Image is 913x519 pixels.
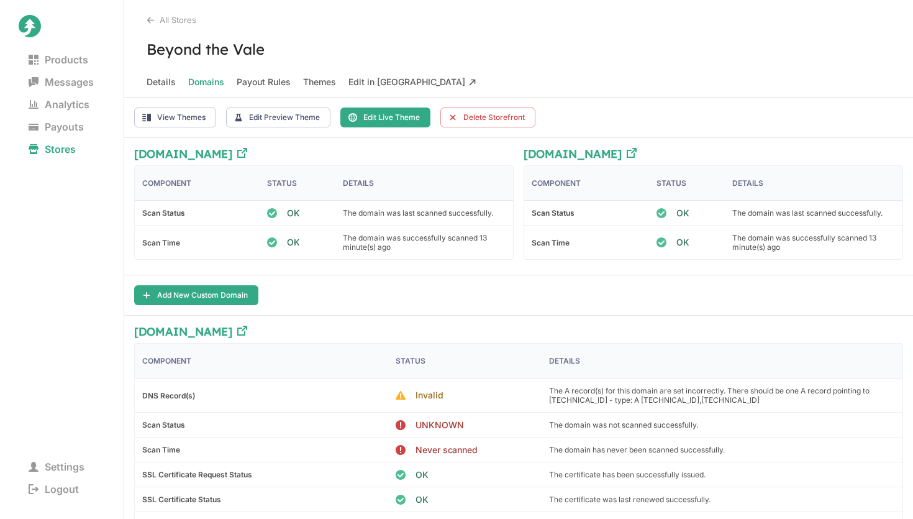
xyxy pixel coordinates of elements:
[549,495,711,504] p: The certificate was last renewed successfully.
[142,495,221,504] b: SSL Certificate Status
[19,96,99,113] span: Analytics
[416,495,429,504] span: OK
[134,148,247,165] a: [DOMAIN_NAME]
[676,238,689,247] span: OK
[142,420,185,429] b: Scan Status
[237,73,291,91] span: Payout Rules
[147,73,176,91] span: Details
[287,209,300,218] span: OK
[287,238,300,247] span: OK
[134,285,258,305] button: Add New Custom Domain
[416,471,429,479] span: OK
[676,209,689,218] span: OK
[142,208,185,218] b: Scan Status
[260,166,335,200] div: Status
[532,238,570,247] b: Scan Time
[19,458,94,475] span: Settings
[188,73,224,91] span: Domains
[542,344,902,378] div: Details
[142,445,180,454] b: Scan Time
[725,166,902,200] div: Details
[343,233,506,252] p: The domain was successfully scanned 13 minute(s) ago
[524,148,637,165] a: [DOMAIN_NAME]
[549,420,698,429] p: The domain was not scanned successfully.
[335,166,513,200] div: Details
[134,148,232,165] h3: [DOMAIN_NAME]
[732,208,883,218] p: The domain was last scanned successfully.
[134,326,232,343] h3: [DOMAIN_NAME]
[226,108,330,127] button: Edit Preview Theme
[532,208,575,218] b: Scan Status
[348,73,476,91] span: Edit in [GEOGRAPHIC_DATA]
[732,233,895,252] p: The domain was successfully scanned 13 minute(s) ago
[343,208,493,218] p: The domain was last scanned successfully.
[416,391,443,400] span: Invalid
[147,15,913,25] div: All Stores
[649,166,725,200] div: Status
[124,40,913,58] h3: Beyond the Vale
[135,344,388,378] div: Component
[549,470,706,479] p: The certificate has been successfully issued.
[19,140,86,158] span: Stores
[303,73,336,91] span: Themes
[142,238,180,247] b: Scan Time
[524,148,622,165] h3: [DOMAIN_NAME]
[19,118,94,135] span: Payouts
[142,470,252,479] b: SSL Certificate Request Status
[340,108,430,127] button: Edit Live Theme
[19,480,89,498] span: Logout
[19,51,98,68] span: Products
[524,166,649,200] div: Component
[549,386,895,405] p: The A record(s) for this domain are set incorrectly. There should be one A record pointing to [TE...
[135,166,260,200] div: Component
[549,445,725,454] p: The domain has never been scanned successfully.
[134,326,247,343] a: [DOMAIN_NAME]
[142,391,195,400] b: DNS Record(s)
[388,344,542,378] div: Status
[416,421,464,429] span: UNKNOWN
[19,73,104,91] span: Messages
[134,108,216,127] button: View Themes
[416,446,478,454] span: Never scanned
[440,108,535,127] button: Delete Storefront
